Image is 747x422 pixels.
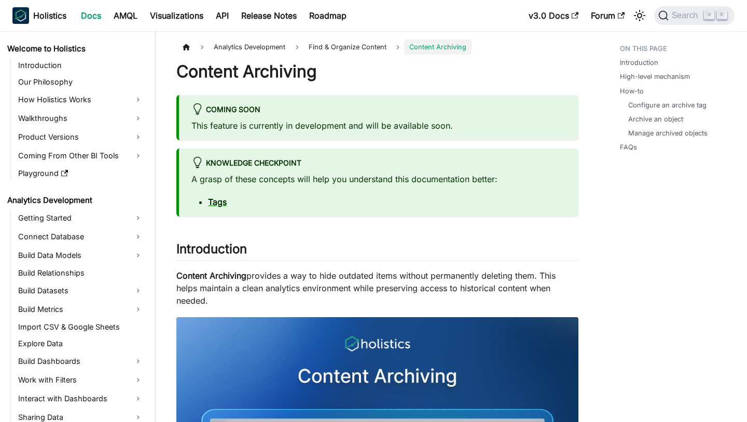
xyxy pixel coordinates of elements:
[15,75,146,89] a: Our Philosophy
[15,58,146,73] a: Introduction
[4,42,146,56] a: Welcome to Holistics
[717,10,727,20] kbd: K
[235,7,303,24] a: Release Notes
[303,7,353,24] a: Roadmap
[176,39,196,55] a: Home page
[107,7,144,24] a: AMQL
[15,320,146,334] a: Import CSV & Google Sheets
[75,7,107,24] a: Docs
[144,7,210,24] a: Visualizations
[191,157,566,170] div: knowledge checkpoint
[15,228,146,245] a: Connect Database
[15,247,146,264] a: Build Data Models
[15,266,146,280] a: Build Relationships
[628,128,708,138] a: Manage archived objects
[15,129,146,145] a: Product Versions
[15,372,146,388] a: Work with Filters
[704,10,714,20] kbd: ⌘
[209,39,290,55] span: Analytics Development
[15,390,146,407] a: Interact with Dashboards
[620,86,644,96] a: How-to
[15,210,146,226] a: Getting Started
[585,7,631,24] a: Forum
[176,61,578,82] h1: Content Archiving
[15,147,146,164] a: Coming From Other BI Tools
[15,110,146,127] a: Walkthroughs
[4,193,146,208] a: Analytics Development
[191,119,566,132] p: This feature is currently in development and will be available soon.
[15,301,146,318] a: Build Metrics
[628,100,707,110] a: Configure an archive tag
[176,241,578,261] h2: Introduction
[12,7,66,24] a: HolisticsHolistics
[12,7,29,24] img: Holistics
[15,336,146,351] a: Explore Data
[631,7,648,24] button: Switch between dark and light mode (currently light mode)
[176,39,578,55] nav: Breadcrumbs
[522,7,585,24] a: v3.0 Docs
[191,173,566,185] p: A grasp of these concepts will help you understand this documentation better:
[210,7,235,24] a: API
[15,353,146,370] a: Build Dashboards
[191,103,566,117] div: Coming soon
[15,91,146,108] a: How Holistics Works
[303,39,392,55] span: Find & Organize Content
[669,11,704,20] span: Search
[404,39,472,55] span: Content Archiving
[208,197,227,207] a: Tags
[176,270,246,281] strong: Content Archiving
[620,72,690,81] a: High-level mechanism
[176,269,578,307] p: provides a way to hide outdated items without permanently deleting them. This helps maintain a cl...
[33,9,66,22] b: Holistics
[628,114,683,124] a: Archive an object
[620,142,637,152] a: FAQs
[654,6,735,25] button: Search (Command+K)
[15,282,146,299] a: Build Datasets
[620,58,658,67] a: Introduction
[15,166,146,181] a: Playground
